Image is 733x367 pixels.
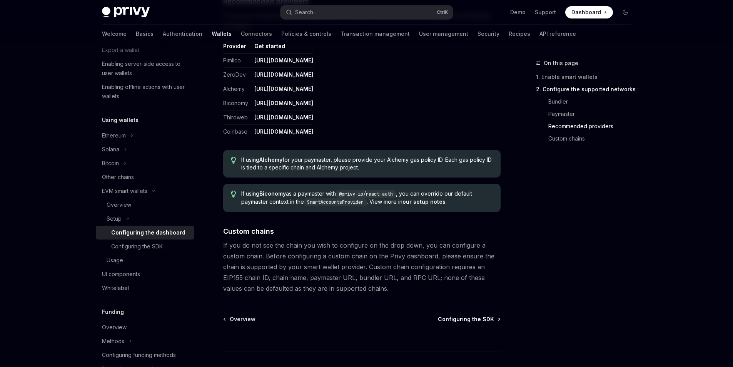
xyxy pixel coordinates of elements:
[223,54,251,68] td: Pimlico
[536,132,638,145] a: Custom chains
[223,111,251,125] td: Thirdweb
[241,190,493,206] span: If using as a paymaster with , you can override our default paymaster context in the . View more ...
[96,334,194,348] button: Toggle Methods section
[102,350,176,360] div: Configuring funding methods
[571,8,601,16] span: Dashboard
[539,25,576,43] a: API reference
[241,25,272,43] a: Connectors
[231,157,236,164] svg: Tip
[254,128,313,135] a: [URL][DOMAIN_NAME]
[241,156,493,171] span: If using for your paymaster, please provide your Alchemy gas policy ID. Each gas policy ID is tie...
[96,184,194,198] button: Toggle EVM smart wallets section
[96,281,194,295] a: Whitelabel
[96,320,194,334] a: Overview
[281,5,453,19] button: Open search
[102,145,119,154] div: Solana
[259,156,282,163] strong: Alchemy
[96,226,194,240] a: Configuring the dashboard
[295,8,317,17] div: Search...
[619,6,631,18] button: Toggle dark mode
[231,191,236,198] svg: Tip
[96,253,194,267] a: Usage
[402,198,446,205] a: our setup notes
[163,25,202,43] a: Authentication
[102,337,124,346] div: Methods
[437,9,448,15] span: Ctrl K
[341,25,410,43] a: Transaction management
[102,82,190,101] div: Enabling offline actions with user wallets
[544,59,578,68] span: On this page
[223,82,251,96] td: Alchemy
[509,25,530,43] a: Recipes
[223,226,274,236] span: Custom chains
[254,114,313,121] a: [URL][DOMAIN_NAME]
[478,25,499,43] a: Security
[102,7,150,18] img: dark logo
[536,71,638,83] a: 1. Enable smart wallets
[438,315,500,323] a: Configuring the SDK
[254,100,313,107] a: [URL][DOMAIN_NAME]
[107,256,123,265] div: Usage
[102,59,190,78] div: Enabling server-side access to user wallets
[102,323,127,332] div: Overview
[102,159,119,168] div: Bitcoin
[96,198,194,212] a: Overview
[96,348,194,362] a: Configuring funding methods
[536,96,638,108] a: Bundler
[102,25,127,43] a: Welcome
[212,25,232,43] a: Wallets
[96,240,194,253] a: Configuring the SDK
[438,315,494,323] span: Configuring the SDK
[336,190,396,198] code: @privy-io/react-auth
[304,198,367,206] code: SmartAccountsProvider
[96,156,194,170] button: Toggle Bitcoin section
[96,129,194,142] button: Toggle Ethereum section
[536,83,638,96] a: 2. Configure the supported networks
[102,116,139,125] h5: Using wallets
[254,57,313,64] a: [URL][DOMAIN_NAME]
[96,170,194,184] a: Other chains
[223,42,251,54] th: Provider
[223,240,501,294] span: If you do not see the chain you wish to configure on the drop down, you can configure a custom ch...
[254,71,313,78] a: [URL][DOMAIN_NAME]
[223,125,251,139] td: Coinbase
[96,267,194,281] a: UI components
[96,212,194,226] button: Toggle Setup section
[223,68,251,82] td: ZeroDev
[251,42,313,54] th: Get started
[419,25,468,43] a: User management
[136,25,154,43] a: Basics
[535,8,556,16] a: Support
[96,142,194,156] button: Toggle Solana section
[111,228,185,237] div: Configuring the dashboard
[259,190,286,197] strong: Biconomy
[254,85,313,92] a: [URL][DOMAIN_NAME]
[223,96,251,111] td: Biconomy
[96,80,194,103] a: Enabling offline actions with user wallets
[102,307,124,317] h5: Funding
[102,283,129,293] div: Whitelabel
[107,214,122,223] div: Setup
[102,270,140,279] div: UI components
[230,315,255,323] span: Overview
[565,6,613,18] a: Dashboard
[111,242,163,251] div: Configuring the SDK
[510,8,526,16] a: Demo
[224,315,255,323] a: Overview
[102,186,147,196] div: EVM smart wallets
[96,57,194,80] a: Enabling server-side access to user wallets
[536,108,638,120] a: Paymaster
[536,120,638,132] a: Recommended providers
[102,131,126,140] div: Ethereum
[107,200,131,209] div: Overview
[102,173,134,182] div: Other chains
[281,25,331,43] a: Policies & controls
